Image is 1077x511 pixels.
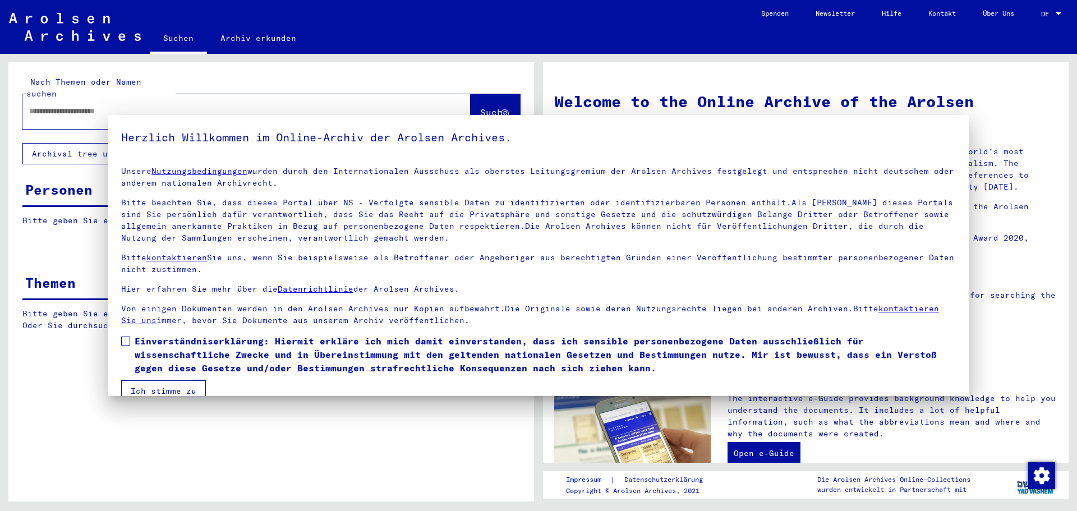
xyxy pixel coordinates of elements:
[121,380,206,402] button: Ich stimme zu
[135,334,956,375] span: Einverständniserklärung: Hiermit erkläre ich mich damit einverstanden, dass ich sensible personen...
[121,165,956,189] p: Unsere wurden durch den Internationalen Ausschuss als oberstes Leitungsgremium der Arolsen Archiv...
[121,283,956,295] p: Hier erfahren Sie mehr über die der Arolsen Archives.
[121,303,956,326] p: Von einigen Dokumenten werden in den Arolsen Archives nur Kopien aufbewahrt.Die Originale sowie d...
[1028,462,1055,489] img: Change consent
[121,128,956,146] h5: Herzlich Willkommen im Online-Archiv der Arolsen Archives.
[121,252,956,275] p: Bitte Sie uns, wenn Sie beispielsweise als Betroffener oder Angehöriger aus berechtigten Gründen ...
[151,166,247,176] a: Nutzungsbedingungen
[278,284,353,294] a: Datenrichtlinie
[146,252,207,263] a: kontaktieren
[121,303,939,325] a: kontaktieren Sie uns
[121,197,956,244] p: Bitte beachten Sie, dass dieses Portal über NS - Verfolgte sensible Daten zu identifizierten oder...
